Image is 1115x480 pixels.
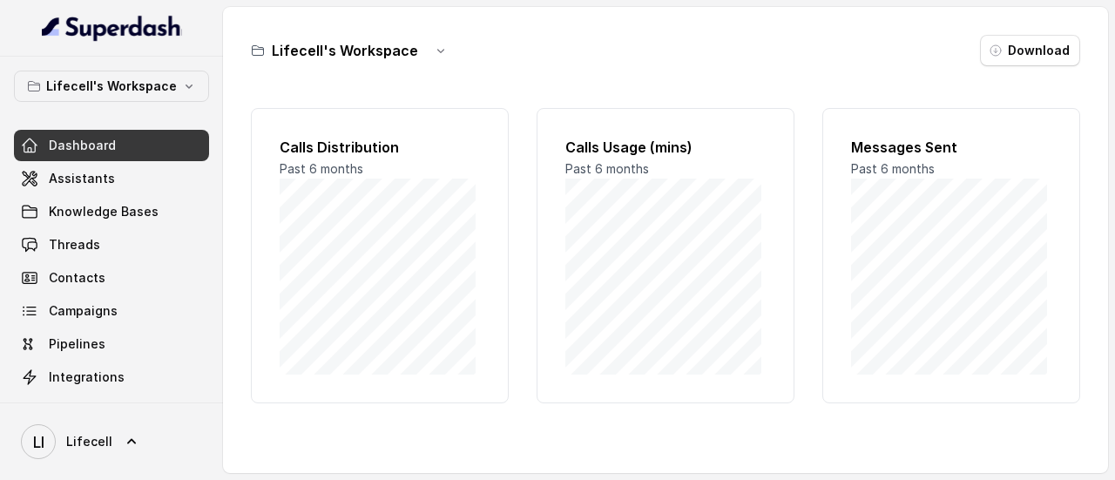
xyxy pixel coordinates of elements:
[565,161,649,176] span: Past 6 months
[14,417,209,466] a: Lifecell
[14,130,209,161] a: Dashboard
[46,76,177,97] p: Lifecell's Workspace
[980,35,1080,66] button: Download
[280,137,480,158] h2: Calls Distribution
[49,368,125,386] span: Integrations
[14,229,209,260] a: Threads
[14,71,209,102] button: Lifecell's Workspace
[14,196,209,227] a: Knowledge Bases
[49,302,118,320] span: Campaigns
[49,402,125,419] span: API Settings
[14,395,209,426] a: API Settings
[49,236,100,254] span: Threads
[14,295,209,327] a: Campaigns
[14,362,209,393] a: Integrations
[565,137,766,158] h2: Calls Usage (mins)
[851,137,1051,158] h2: Messages Sent
[851,161,935,176] span: Past 6 months
[49,335,105,353] span: Pipelines
[66,433,112,450] span: Lifecell
[14,262,209,294] a: Contacts
[49,269,105,287] span: Contacts
[33,433,44,451] text: LI
[14,163,209,194] a: Assistants
[49,203,159,220] span: Knowledge Bases
[42,14,182,42] img: light.svg
[280,161,363,176] span: Past 6 months
[14,328,209,360] a: Pipelines
[49,170,115,187] span: Assistants
[49,137,116,154] span: Dashboard
[272,40,418,61] h3: Lifecell's Workspace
